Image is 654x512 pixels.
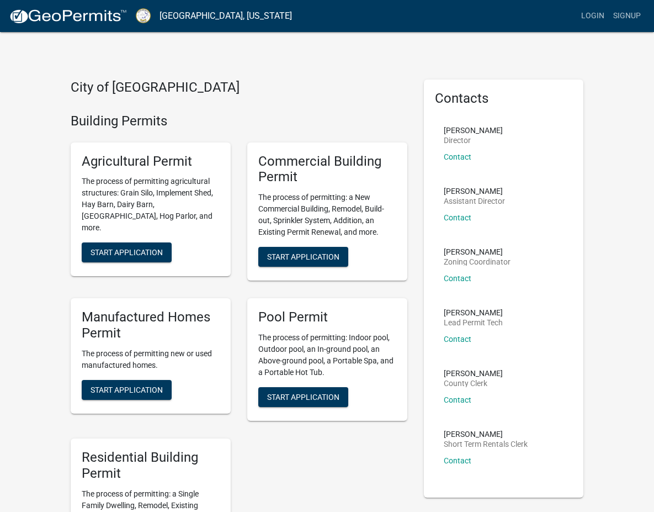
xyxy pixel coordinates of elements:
[444,274,471,283] a: Contact
[444,126,503,134] p: [PERSON_NAME]
[258,387,348,407] button: Start Application
[444,152,471,161] a: Contact
[444,258,511,266] p: Zoning Coordinator
[258,154,396,186] h5: Commercial Building Permit
[82,450,220,482] h5: Residential Building Permit
[267,252,339,261] span: Start Application
[444,430,528,438] p: [PERSON_NAME]
[159,7,292,25] a: [GEOGRAPHIC_DATA], [US_STATE]
[444,319,503,326] p: Lead Permit Tech
[267,392,339,401] span: Start Application
[577,6,609,27] a: Login
[444,456,471,465] a: Contact
[444,136,503,144] p: Director
[444,187,505,195] p: [PERSON_NAME]
[136,8,151,23] img: Putnam County, Georgia
[91,385,163,394] span: Start Application
[435,91,573,107] h5: Contacts
[82,380,172,400] button: Start Application
[444,197,505,205] p: Assistant Director
[444,335,471,344] a: Contact
[609,6,645,27] a: Signup
[71,80,407,96] h4: City of [GEOGRAPHIC_DATA]
[82,348,220,371] p: The process of permitting new or used manufactured homes.
[258,247,348,267] button: Start Application
[258,332,396,378] p: The process of permitting: Indoor pool, Outdoor pool, an In-ground pool, an Above-ground pool, a ...
[444,370,503,377] p: [PERSON_NAME]
[444,309,503,316] p: [PERSON_NAME]
[82,309,220,341] h5: Manufactured Homes Permit
[82,242,172,262] button: Start Application
[444,440,528,448] p: Short Term Rentals Clerk
[258,309,396,325] h5: Pool Permit
[82,154,220,170] h5: Agricultural Permit
[444,213,471,222] a: Contact
[71,113,407,129] h4: Building Permits
[82,176,220,234] p: The process of permitting agricultural structures: Grain Silo, Implement Shed, Hay Barn, Dairy Ba...
[444,248,511,256] p: [PERSON_NAME]
[444,395,471,404] a: Contact
[91,248,163,257] span: Start Application
[444,379,503,387] p: County Clerk
[258,192,396,238] p: The process of permitting: a New Commercial Building, Remodel, Build-out, Sprinkler System, Addit...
